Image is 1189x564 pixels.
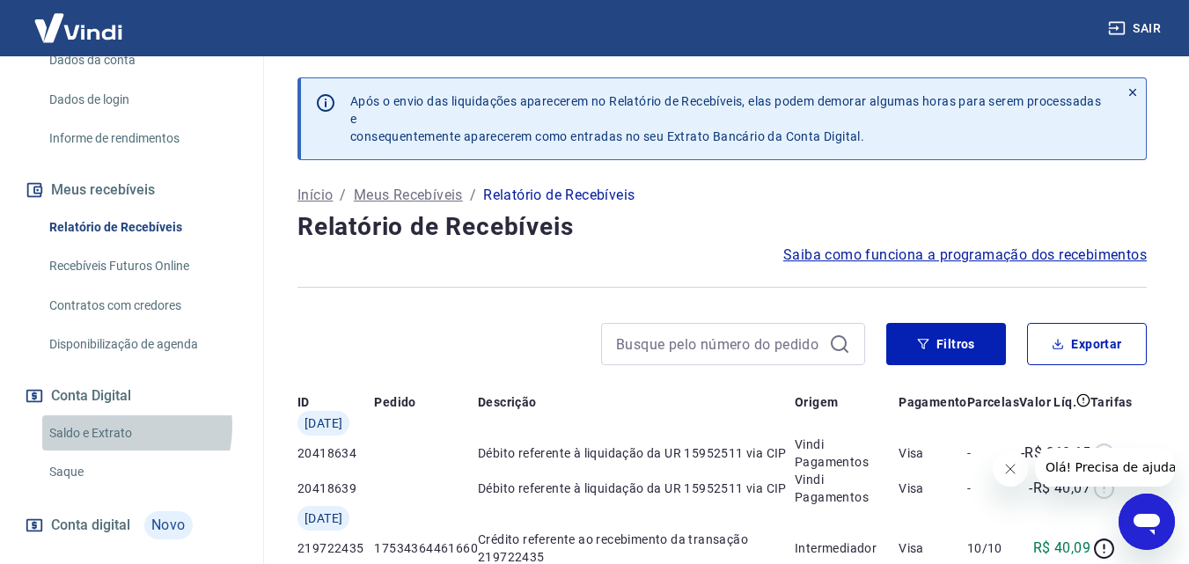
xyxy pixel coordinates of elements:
a: Meus Recebíveis [354,185,463,206]
p: 17534364461660 [374,539,478,557]
button: Meus recebíveis [21,171,242,209]
a: Dados de login [42,82,242,118]
button: Conta Digital [21,377,242,415]
p: Descrição [478,393,537,411]
p: Intermediador [795,539,899,557]
span: Novo [144,511,193,539]
p: Relatório de Recebíveis [483,185,635,206]
span: [DATE] [305,414,342,432]
p: ID [297,393,310,411]
a: Disponibilização de agenda [42,326,242,363]
p: Visa [899,539,967,557]
a: Saldo e Extrato [42,415,242,451]
iframe: Mensagem da empresa [1035,448,1175,487]
h4: Relatório de Recebíveis [297,209,1147,245]
p: / [470,185,476,206]
span: Olá! Precisa de ajuda? [11,12,148,26]
p: R$ 40,09 [1033,538,1090,559]
a: Saiba como funciona a programação dos recebimentos [783,245,1147,266]
p: Parcelas [967,393,1019,411]
a: Dados da conta [42,42,242,78]
a: Contratos com credores [42,288,242,324]
a: Relatório de Recebíveis [42,209,242,245]
img: Vindi [21,1,136,55]
p: Após o envio das liquidações aparecerem no Relatório de Recebíveis, elas podem demorar algumas ho... [350,92,1105,145]
p: Visa [899,480,967,497]
button: Sair [1105,12,1168,45]
p: - [967,444,1019,462]
p: Pedido [374,393,415,411]
p: 219722435 [297,539,374,557]
span: [DATE] [305,509,342,527]
p: / [340,185,346,206]
span: Conta digital [51,513,130,538]
a: Recebíveis Futuros Online [42,248,242,284]
p: Débito referente à liquidação da UR 15952511 via CIP [478,480,795,497]
p: Vindi Pagamentos [795,471,899,506]
p: Valor Líq. [1019,393,1076,411]
input: Busque pelo número do pedido [616,331,822,357]
p: Tarifas [1090,393,1133,411]
p: 20418634 [297,444,374,462]
p: -R$ 40,07 [1029,478,1090,499]
a: Início [297,185,333,206]
a: Saque [42,454,242,490]
p: 20418639 [297,480,374,497]
iframe: Fechar mensagem [993,451,1028,487]
button: Exportar [1027,323,1147,365]
a: Conta digitalNovo [21,504,242,546]
button: Filtros [886,323,1006,365]
iframe: Botão para abrir a janela de mensagens [1119,494,1175,550]
p: Visa [899,444,967,462]
p: 10/10 [967,539,1019,557]
p: - [967,480,1019,497]
p: -R$ 360,65 [1021,443,1090,464]
p: Origem [795,393,838,411]
a: Informe de rendimentos [42,121,242,157]
p: Pagamento [899,393,967,411]
p: Vindi Pagamentos [795,436,899,471]
p: Débito referente à liquidação da UR 15952511 via CIP [478,444,795,462]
